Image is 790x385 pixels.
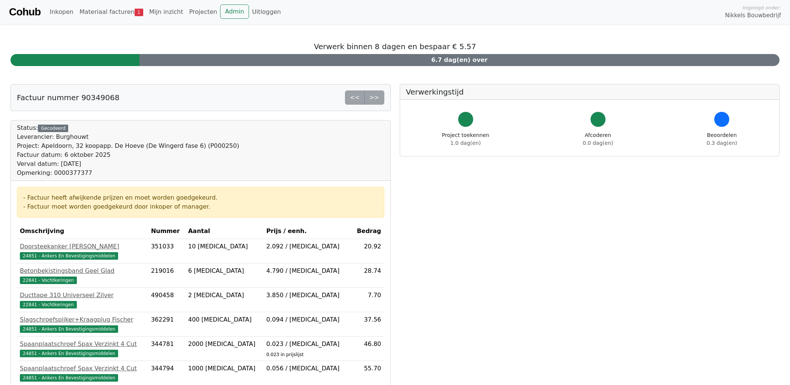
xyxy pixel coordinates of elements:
td: 219016 [148,263,185,288]
a: Mijn inzicht [146,5,186,20]
div: 0.094 / [MEDICAL_DATA] [266,315,349,324]
td: 362291 [148,312,185,337]
h5: Verwerkingstijd [406,87,774,96]
div: Beoordelen [707,131,737,147]
div: Verval datum: [DATE] [17,159,239,168]
div: 2.092 / [MEDICAL_DATA] [266,242,349,251]
td: 28.74 [352,263,384,288]
a: Spaanplaatschroef Spax Verzinkt 4 Cut24851 - Ankers En Bevestigingsmiddelen [20,364,145,382]
div: Afcoderen [583,131,613,147]
div: - Factuur moet worden goedgekeurd door inkoper of manager. [23,202,378,211]
span: 1 [135,9,143,16]
a: Projecten [186,5,220,20]
a: Ducttape 310 Universeel Zilver22841 - Vochtkeringen [20,291,145,309]
div: Ducttape 310 Universeel Zilver [20,291,145,300]
a: Cohub [9,3,40,21]
div: Betonbekistingsband Geel Glad [20,266,145,275]
a: Slagschroefspijker+Kraagplug Fischer24851 - Ankers En Bevestigingsmiddelen [20,315,145,333]
div: Spaanplaatschroef Spax Verzinkt 4 Cut [20,340,145,349]
div: Factuur datum: 6 oktober 2025 [17,150,239,159]
div: 10 [MEDICAL_DATA] [188,242,261,251]
th: Bedrag [352,224,384,239]
div: Doorsteekanker [PERSON_NAME] [20,242,145,251]
th: Prijs / eenh. [263,224,352,239]
span: 24851 - Ankers En Bevestigingsmiddelen [20,325,118,333]
th: Nummer [148,224,185,239]
td: 490458 [148,288,185,312]
a: Materiaal facturen1 [76,5,146,20]
span: 22841 - Vochtkeringen [20,277,77,284]
td: 351033 [148,239,185,263]
div: 4.790 / [MEDICAL_DATA] [266,266,349,275]
span: Ingelogd onder: [743,4,781,11]
div: 2 [MEDICAL_DATA] [188,291,261,300]
div: Spaanplaatschroef Spax Verzinkt 4 Cut [20,364,145,373]
div: 6.7 dag(en) over [139,54,780,66]
span: 24851 - Ankers En Bevestigingsmiddelen [20,252,118,260]
div: 6 [MEDICAL_DATA] [188,266,261,275]
span: 24851 - Ankers En Bevestigingsmiddelen [20,374,118,382]
div: Slagschroefspijker+Kraagplug Fischer [20,315,145,324]
a: Uitloggen [249,5,284,20]
span: 1.0 dag(en) [450,140,481,146]
td: 7.70 [352,288,384,312]
h5: Verwerk binnen 8 dagen en bespaar € 5.57 [10,42,780,51]
div: 0.023 / [MEDICAL_DATA] [266,340,349,349]
th: Aantal [185,224,264,239]
div: Project: Apeldoorn, 32 koopapp. De Hoeve (De Wingerd fase 6) (P000250) [17,141,239,150]
td: 37.56 [352,312,384,337]
td: 20.92 [352,239,384,263]
sub: 0.023 in prijslijst [266,352,303,357]
h5: Factuur nummer 90349068 [17,93,120,102]
div: 400 [MEDICAL_DATA] [188,315,261,324]
div: Status: [17,123,239,177]
th: Omschrijving [17,224,148,239]
a: Admin [220,5,249,19]
a: Doorsteekanker [PERSON_NAME]24851 - Ankers En Bevestigingsmiddelen [20,242,145,260]
div: 0.056 / [MEDICAL_DATA] [266,364,349,373]
span: 22841 - Vochtkeringen [20,301,77,308]
span: Nikkels Bouwbedrijf [725,11,781,20]
a: Betonbekistingsband Geel Glad22841 - Vochtkeringen [20,266,145,284]
a: Spaanplaatschroef Spax Verzinkt 4 Cut24851 - Ankers En Bevestigingsmiddelen [20,340,145,358]
div: 2000 [MEDICAL_DATA] [188,340,261,349]
a: Inkopen [46,5,76,20]
td: 344781 [148,337,185,361]
div: Project toekennen [442,131,489,147]
div: - Factuur heeft afwijkende prijzen en moet worden goedgekeurd. [23,193,378,202]
span: 0.0 dag(en) [583,140,613,146]
span: 24851 - Ankers En Bevestigingsmiddelen [20,350,118,357]
span: 0.3 dag(en) [707,140,737,146]
div: 3.850 / [MEDICAL_DATA] [266,291,349,300]
td: 46.80 [352,337,384,361]
div: Opmerking: 0000377377 [17,168,239,177]
div: Leverancier: Burghouwt [17,132,239,141]
div: Gecodeerd [38,125,68,132]
div: 1000 [MEDICAL_DATA] [188,364,261,373]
